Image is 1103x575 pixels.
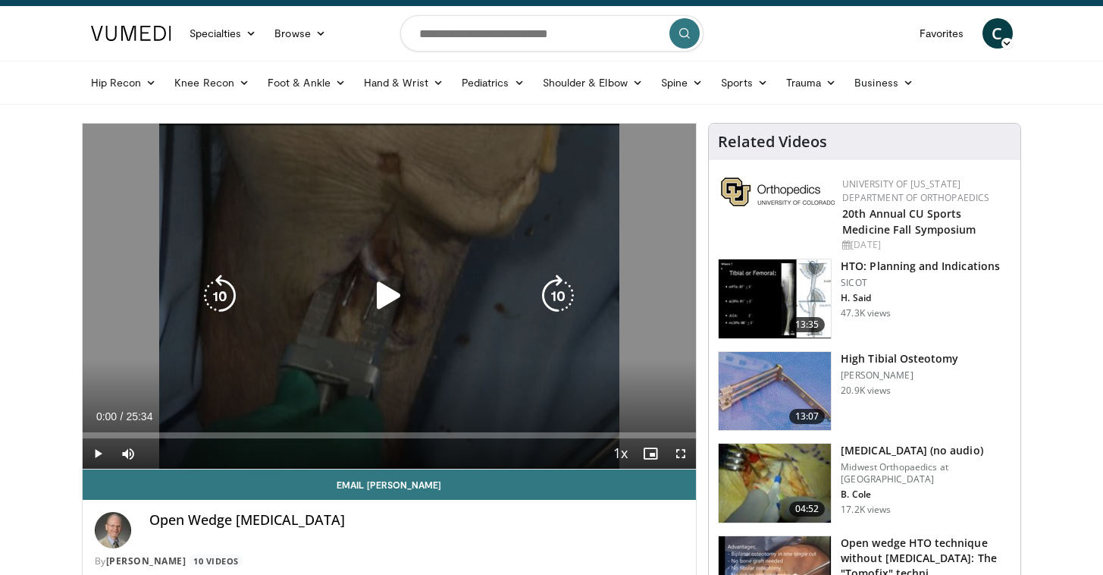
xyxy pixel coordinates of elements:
[719,352,831,431] img: c11a38e3-950c-4dae-9309-53f3bdf05539.150x105_q85_crop-smart_upscale.jpg
[841,307,891,319] p: 47.3K views
[95,512,131,548] img: Avatar
[719,444,831,523] img: 38896_0000_3.png.150x105_q85_crop-smart_upscale.jpg
[605,438,635,469] button: Playback Rate
[910,18,973,49] a: Favorites
[841,443,1011,458] h3: [MEDICAL_DATA] (no audio)
[91,26,171,41] img: VuMedi Logo
[721,178,835,206] img: 355603a8-37da-49b6-856f-e00d7e9307d3.png.150x105_q85_autocrop_double_scale_upscale_version-0.2.png
[718,133,827,151] h4: Related Videos
[841,277,1000,289] p: SICOT
[534,68,652,98] a: Shoulder & Elbow
[841,504,891,516] p: 17.2K views
[718,351,1011,432] a: 13:07 High Tibial Osteotomy [PERSON_NAME] 20.9K views
[265,18,335,49] a: Browse
[95,555,685,568] div: By
[106,555,186,567] a: [PERSON_NAME]
[180,18,266,49] a: Specialties
[841,369,958,382] p: [PERSON_NAME]
[453,68,534,98] a: Pediatrics
[712,68,777,98] a: Sports
[126,410,152,423] span: 25:34
[842,178,989,204] a: University of [US_STATE] Department of Orthopaedics
[121,410,124,423] span: /
[841,385,891,397] p: 20.9K views
[842,206,976,237] a: 20th Annual CU Sports Medicine Fall Symposium
[777,68,846,98] a: Trauma
[259,68,355,98] a: Foot & Ankle
[400,15,703,52] input: Search topics, interventions
[83,470,697,500] a: Email [PERSON_NAME]
[635,438,666,469] button: Enable picture-in-picture mode
[718,259,1011,339] a: 13:35 HTO: Planning and Indications SICOT H. Said 47.3K views
[83,124,697,470] video-js: Video Player
[789,501,826,517] span: 04:52
[666,438,696,469] button: Fullscreen
[841,259,1000,274] h3: HTO: Planning and Indications
[83,432,697,438] div: Progress Bar
[718,443,1011,523] a: 04:52 [MEDICAL_DATA] (no audio) Midwest Orthopaedics at [GEOGRAPHIC_DATA] B. Cole 17.2K views
[652,68,712,98] a: Spine
[845,68,923,98] a: Business
[841,461,1011,485] p: Midwest Orthopaedics at [GEOGRAPHIC_DATA]
[842,238,1008,252] div: [DATE]
[96,410,117,423] span: 0:00
[841,351,958,366] h3: High Tibial Osteotomy
[719,259,831,338] img: 297961_0002_1.png.150x105_q85_crop-smart_upscale.jpg
[82,68,166,98] a: Hip Recon
[83,438,113,469] button: Play
[982,18,1013,49] a: C
[841,292,1000,304] p: H. Said
[189,555,244,567] a: 10 Videos
[113,438,143,469] button: Mute
[165,68,259,98] a: Knee Recon
[355,68,453,98] a: Hand & Wrist
[149,512,685,529] h4: Open Wedge [MEDICAL_DATA]
[789,409,826,424] span: 13:07
[789,317,826,332] span: 13:35
[841,489,1011,501] p: B. Cole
